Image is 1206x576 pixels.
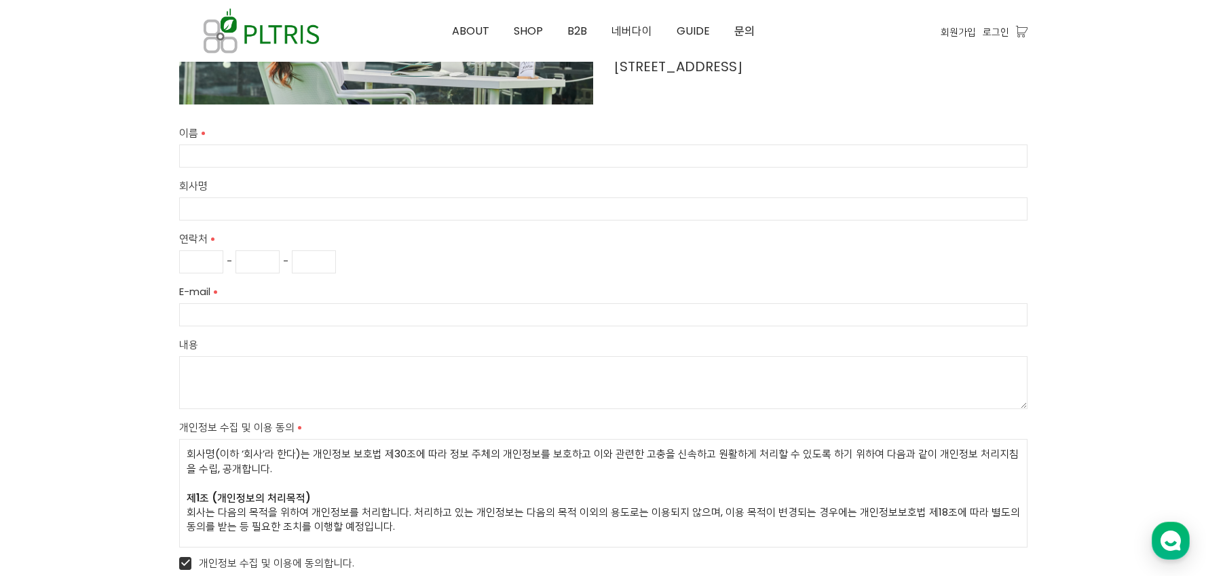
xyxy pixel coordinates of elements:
[599,1,664,62] a: 네버다이
[210,450,226,461] span: 설정
[227,253,232,269] span: -
[677,23,710,39] span: GUIDE
[440,1,502,62] a: ABOUT
[175,430,261,464] a: 설정
[567,23,587,39] span: B2B
[283,253,288,269] span: -
[179,555,354,571] span: 개인정보 수집 및 이용에 동의합니다.
[90,430,175,464] a: 대화
[43,450,51,461] span: 홈
[179,125,1028,141] label: 이름
[124,451,140,462] span: 대화
[941,24,976,39] a: 회원가입
[187,491,311,505] strong: 제1조 (개인정보의 처리목적)
[734,23,755,39] span: 문의
[664,1,722,62] a: GUIDE
[722,1,767,62] a: 문의
[555,1,599,62] a: B2B
[502,1,555,62] a: SHOP
[179,284,1028,300] label: E-mail
[983,24,1009,39] a: 로그인
[179,439,1028,548] div: 회사명(이하 ‘회사’라 한다)는 개인정보 보호법 제30조에 따라 정보 주체의 개인정보를 보호하고 이와 관련한 고충을 신속하고 원활하게 처리할 수 있도록 하기 위하여 다음과 같...
[179,178,1028,194] label: 회사명
[514,23,543,39] span: SHOP
[179,337,1028,353] label: 내용
[179,231,1028,247] label: 연락처
[4,430,90,464] a: 홈
[452,23,489,39] span: ABOUT
[614,57,743,76] span: [STREET_ADDRESS]
[611,23,652,39] span: 네버다이
[179,419,1028,436] label: 개인정보 수집 및 이용 동의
